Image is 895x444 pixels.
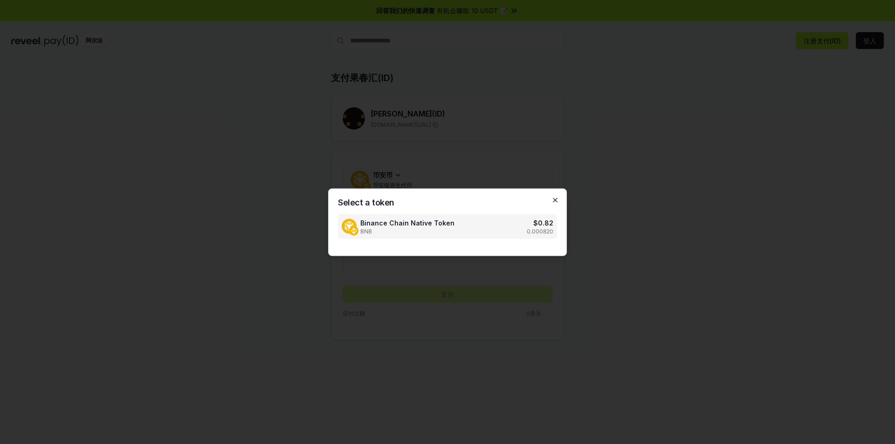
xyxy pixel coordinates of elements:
[360,227,454,235] span: BNB
[533,218,553,227] h3: $ 0.82
[360,218,454,227] span: Binance Chain Native Token
[349,226,358,236] img: Binance Chain Native Token
[338,198,557,206] h2: Select a token
[342,219,357,234] img: Binance Chain Native Token
[527,227,553,235] p: 0.000820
